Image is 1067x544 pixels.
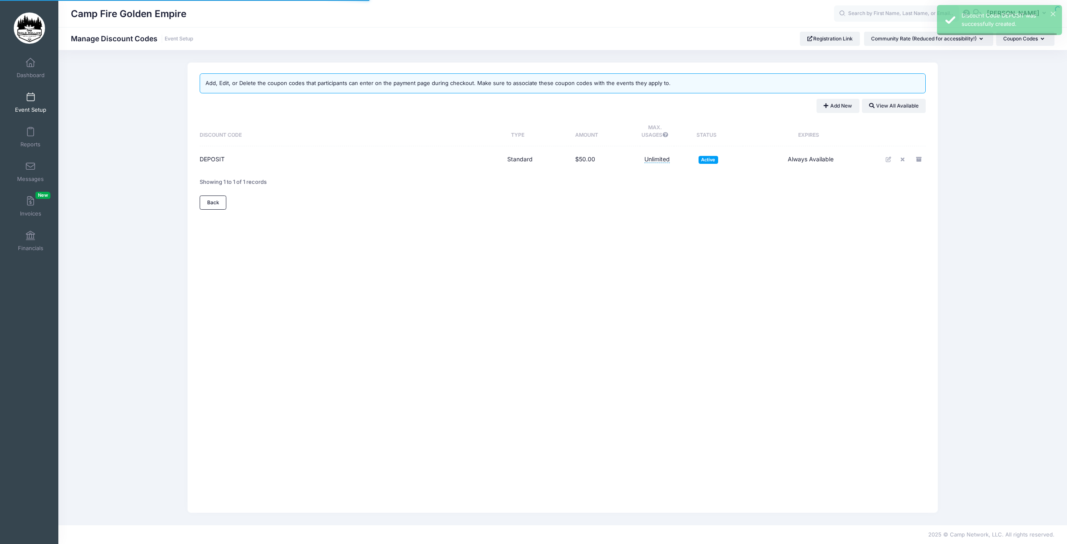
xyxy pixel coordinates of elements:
th: Status [674,117,743,147]
span: Unlimited [644,155,670,163]
button: × [1051,12,1055,16]
button: Community Rate (Reduced for accessibility!) [864,32,993,46]
td: Standard [468,146,571,173]
a: Event Setup [11,88,50,117]
span: 2025 © Camp Network, LLC. All rights reserved. [928,531,1054,538]
th: Discount Code [200,117,468,147]
span: Dashboard [17,72,45,79]
span: Invoices [20,210,41,217]
th: Expires [743,117,879,147]
th: Amount [571,117,640,147]
span: Community Rate (Reduced for accessibility!) [871,35,977,42]
th: Max. Usages [640,117,674,147]
a: Financials [11,226,50,256]
th: Type [468,117,571,147]
a: Reports [11,123,50,152]
button: [PERSON_NAME] [982,4,1054,23]
h1: Camp Fire Golden Empire [71,4,186,23]
a: Registration Link [800,32,860,46]
span: New [35,192,50,199]
span: Active [699,156,718,164]
span: Messages [17,175,44,183]
div: Showing 1 to 1 of 1 records [200,173,267,192]
div: Add, Edit, or Delete the coupon codes that participants can enter on the payment page during chec... [200,73,926,93]
div: Discount Code DEPOSIT was successfully created. [962,12,1055,28]
td: Always Available [743,146,879,173]
button: Coupon Codes [996,32,1054,46]
a: Messages [11,157,50,186]
span: Event Setup [15,106,46,113]
a: Back [200,196,226,210]
input: Search by First Name, Last Name, or Email... [834,5,959,22]
button: Add New [817,99,859,113]
span: Financials [18,245,43,252]
a: Event Setup [165,36,193,42]
h1: Manage Discount Codes [71,34,193,43]
a: InvoicesNew [11,192,50,221]
a: Archive [913,153,926,165]
button: View All Available [862,99,926,113]
span: DEPOSIT [200,155,225,163]
img: Camp Fire Golden Empire [14,13,45,44]
a: Dashboard [11,53,50,83]
td: $50.00 [571,146,640,173]
span: Reports [20,141,40,148]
